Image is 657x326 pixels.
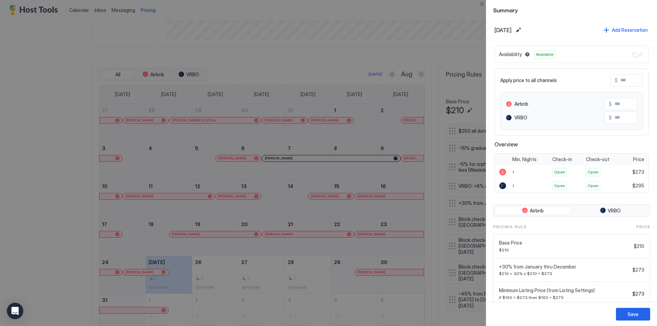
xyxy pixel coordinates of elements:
[499,271,630,276] span: $210 + 30% x $210 = $273
[499,51,522,57] span: Availability
[500,77,557,83] span: Apply price to all channels
[7,303,23,319] div: Open Intercom Messenger
[609,101,612,107] span: $
[634,243,644,249] span: $210
[603,25,649,35] button: Add Reservation
[615,77,618,83] span: $
[514,115,527,121] span: VRBO
[514,26,523,34] button: Edit date range
[499,247,631,252] span: $210
[512,156,537,162] span: Min. Nights
[514,101,528,107] span: Airbnb
[512,170,514,175] span: 1
[523,50,531,58] button: Blocked dates override all pricing rules and remain unavailable until manually unblocked
[588,183,598,189] span: Open
[609,115,612,121] span: $
[493,5,650,14] span: Summary
[632,291,644,297] span: $273
[612,26,648,34] div: Add Reservation
[608,208,621,214] span: VRBO
[499,287,630,294] span: Minimum Listing Price (from Listing Settings)
[636,224,650,230] span: Price
[512,183,514,188] span: 1
[554,183,565,189] span: Open
[554,169,565,175] span: Open
[586,156,609,162] span: Check-out
[633,156,644,162] span: Price
[499,295,630,300] span: if $160 > $273 then $160 = $273
[632,183,644,189] span: $295
[530,208,544,214] span: Airbnb
[494,141,649,148] span: Overview
[536,51,553,57] span: Available
[499,264,630,270] span: +30% from January thru December
[628,311,639,318] div: Save
[632,267,644,273] span: $273
[499,240,631,246] span: Base Price
[495,206,571,216] button: Airbnb
[493,224,527,230] span: Pricing Rule
[494,27,512,34] span: [DATE]
[632,169,644,175] span: $273
[572,206,649,216] button: VRBO
[493,204,650,217] div: tab-group
[552,156,572,162] span: Check-in
[616,308,650,321] button: Save
[588,169,598,175] span: Open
